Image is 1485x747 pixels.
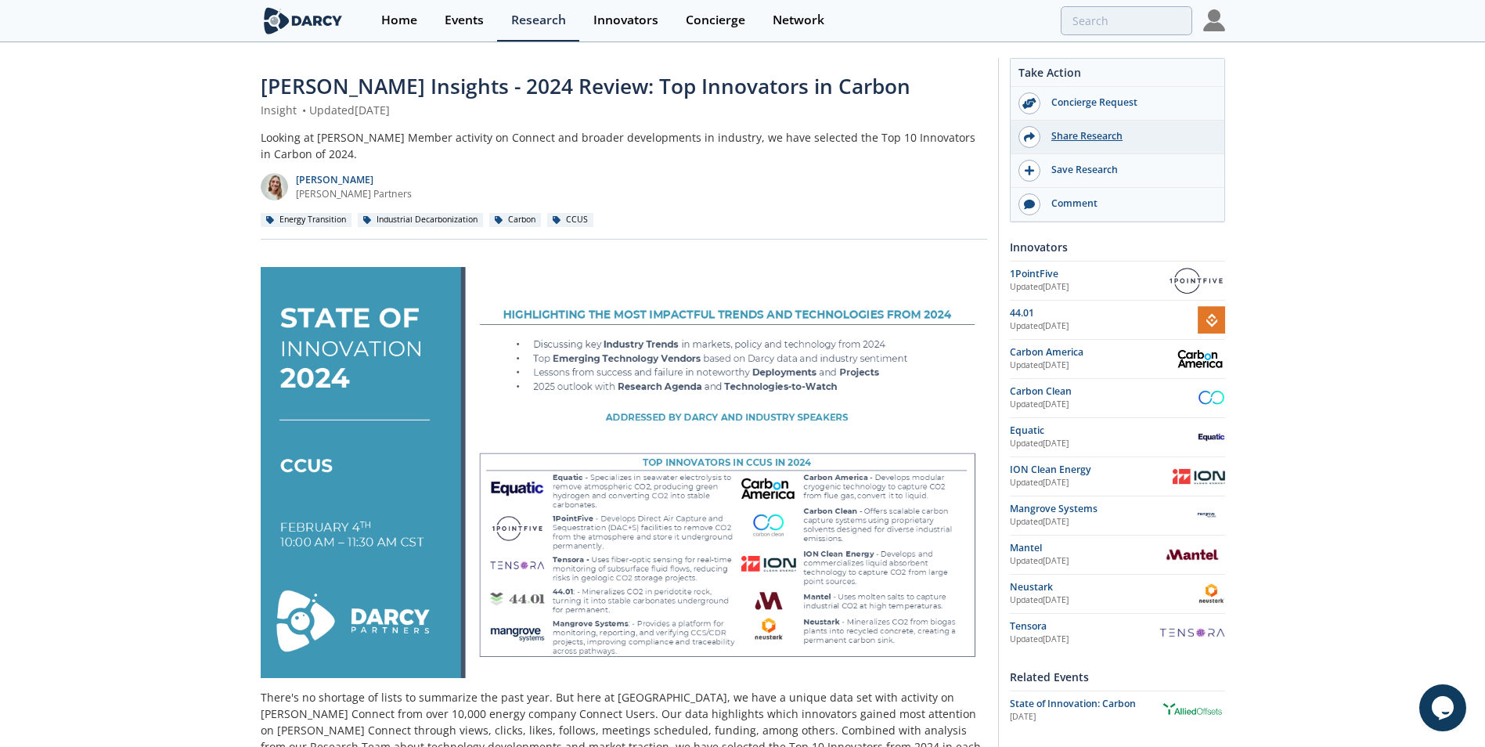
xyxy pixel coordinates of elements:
[296,187,412,201] p: [PERSON_NAME] Partners
[773,14,824,27] div: Network
[547,213,594,227] div: CCUS
[1010,633,1159,646] div: Updated [DATE]
[1010,424,1198,438] div: Equatic
[1010,541,1159,555] div: Mantel
[1198,580,1225,608] img: Neustark
[1203,9,1225,31] img: Profile
[1010,320,1198,333] div: Updated [DATE]
[261,102,987,118] div: Insight Updated [DATE]
[1198,306,1225,334] img: 44.01
[1198,384,1225,412] img: Carbon Clean
[358,213,484,227] div: Industrial Decarbonization
[381,14,417,27] div: Home
[1010,399,1198,411] div: Updated [DATE]
[1010,516,1188,529] div: Updated [DATE]
[1010,281,1168,294] div: Updated [DATE]
[1010,463,1225,490] a: ION Clean Energy Updated[DATE] ION Clean Energy
[1010,267,1168,281] div: 1PointFive
[1010,306,1225,334] a: 44.01 Updated[DATE] 44.01
[1040,163,1216,177] div: Save Research
[1010,384,1198,399] div: Carbon Clean
[1010,463,1173,477] div: ION Clean Energy
[1010,233,1225,261] div: Innovators
[1040,197,1216,211] div: Comment
[1010,306,1198,320] div: 44.01
[1010,580,1225,608] a: Neustark Updated[DATE] Neustark
[1061,6,1192,35] input: Advanced Search
[686,14,745,27] div: Concierge
[1010,555,1159,568] div: Updated [DATE]
[445,14,484,27] div: Events
[593,14,658,27] div: Innovators
[1159,541,1225,568] img: Mantel
[1010,580,1198,594] div: Neustark
[1010,619,1159,633] div: Tensora
[1159,628,1225,638] img: Tensora
[1010,438,1198,450] div: Updated [DATE]
[1010,711,1148,724] div: [DATE]
[1040,129,1216,143] div: Share Research
[300,103,309,117] span: •
[1010,384,1225,412] a: Carbon Clean Updated[DATE] Carbon Clean
[511,14,566,27] div: Research
[1010,502,1225,529] a: Mangrove Systems Updated[DATE] Mangrove Systems
[296,173,412,187] p: [PERSON_NAME]
[1011,64,1224,87] div: Take Action
[1010,345,1175,359] div: Carbon America
[261,129,987,162] div: Looking at [PERSON_NAME] Member activity on Connect and broader developments in industry, we have...
[1419,684,1469,731] iframe: chat widget
[1010,359,1175,372] div: Updated [DATE]
[1010,345,1225,373] a: Carbon America Updated[DATE] Carbon America
[261,72,910,100] span: [PERSON_NAME] Insights - 2024 Review: Top Innovators in Carbon
[1175,345,1225,373] img: Carbon America
[1010,697,1136,710] span: State of Innovation: Carbon
[1010,502,1188,516] div: Mangrove Systems
[1010,663,1225,691] div: Related Events
[261,213,352,227] div: Energy Transition
[1188,502,1225,529] img: Mangrove Systems
[261,267,987,677] img: Image
[1159,699,1225,720] img: Allied Offsets
[1167,267,1224,294] img: 1PointFive
[1010,541,1225,568] a: Mantel Updated[DATE] Mantel
[1010,619,1225,647] a: Tensora Updated[DATE] Tensora
[1010,477,1173,489] div: Updated [DATE]
[1010,424,1225,451] a: Equatic Updated[DATE] Equatic
[261,7,346,34] img: logo-wide.svg
[1010,267,1225,294] a: 1PointFive Updated[DATE] 1PointFive
[1040,96,1216,110] div: Concierge Request
[1173,463,1225,490] img: ION Clean Energy
[1198,424,1225,451] img: Equatic
[1010,594,1198,607] div: Updated [DATE]
[1010,697,1225,724] a: State of Innovation: Carbon [DATE] Allied Offsets
[489,213,542,227] div: Carbon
